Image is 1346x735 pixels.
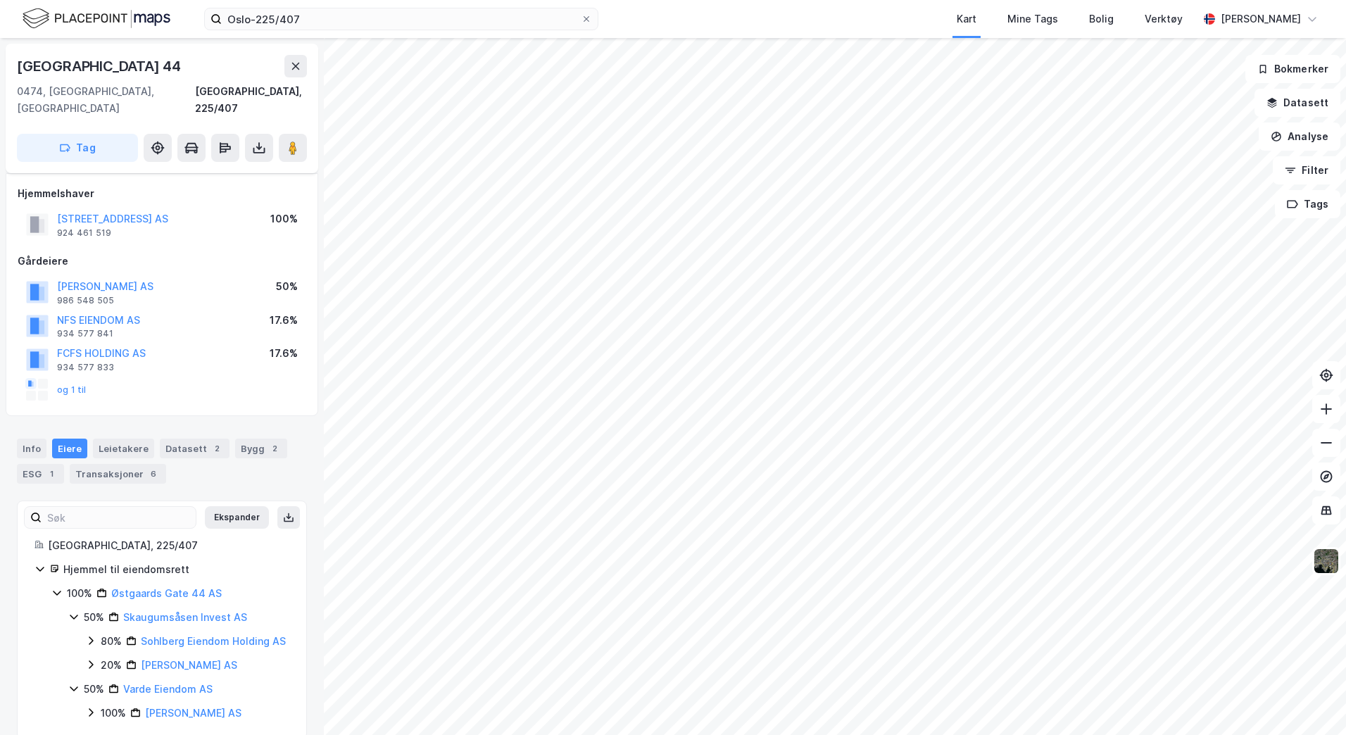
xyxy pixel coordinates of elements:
div: 20% [101,657,122,674]
div: 50% [84,681,104,698]
div: 50% [84,609,104,626]
a: Østgaards Gate 44 AS [111,587,222,599]
div: Gårdeiere [18,253,306,270]
div: Info [17,439,46,458]
div: Datasett [160,439,229,458]
div: 100% [67,585,92,602]
div: 934 577 833 [57,362,114,373]
div: Mine Tags [1007,11,1058,27]
div: 17.6% [270,312,298,329]
div: Hjemmelshaver [18,185,306,202]
div: Verktøy [1145,11,1183,27]
div: Hjemmel til eiendomsrett [63,561,289,578]
div: Bolig [1089,11,1114,27]
a: [PERSON_NAME] AS [145,707,241,719]
div: 50% [276,278,298,295]
button: Tags [1275,190,1340,218]
div: Kart [957,11,976,27]
div: 0474, [GEOGRAPHIC_DATA], [GEOGRAPHIC_DATA] [17,83,195,117]
button: Bokmerker [1245,55,1340,83]
button: Filter [1273,156,1340,184]
a: [PERSON_NAME] AS [141,659,237,671]
div: 934 577 841 [57,328,113,339]
button: Analyse [1259,122,1340,151]
button: Ekspander [205,506,269,529]
a: Varde Eiendom AS [123,683,213,695]
div: ESG [17,464,64,484]
div: [GEOGRAPHIC_DATA], 225/407 [195,83,307,117]
a: Skaugumsåsen Invest AS [123,611,247,623]
img: 9k= [1313,548,1340,574]
div: 2 [210,441,224,456]
div: 80% [101,633,122,650]
div: 986 548 505 [57,295,114,306]
div: [GEOGRAPHIC_DATA], 225/407 [48,537,289,554]
div: [PERSON_NAME] [1221,11,1301,27]
iframe: Chat Widget [1276,667,1346,735]
input: Søk [42,507,196,528]
div: 6 [146,467,161,481]
button: Tag [17,134,138,162]
div: Leietakere [93,439,154,458]
div: Bygg [235,439,287,458]
a: Sohlberg Eiendom Holding AS [141,635,286,647]
input: Søk på adresse, matrikkel, gårdeiere, leietakere eller personer [222,8,581,30]
div: 100% [101,705,126,722]
div: [GEOGRAPHIC_DATA] 44 [17,55,184,77]
div: 2 [268,441,282,456]
div: Eiere [52,439,87,458]
div: Transaksjoner [70,464,166,484]
div: Kontrollprogram for chat [1276,667,1346,735]
img: logo.f888ab2527a4732fd821a326f86c7f29.svg [23,6,170,31]
div: 100% [270,211,298,227]
div: 1 [44,467,58,481]
div: 924 461 519 [57,227,111,239]
button: Datasett [1254,89,1340,117]
div: 17.6% [270,345,298,362]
